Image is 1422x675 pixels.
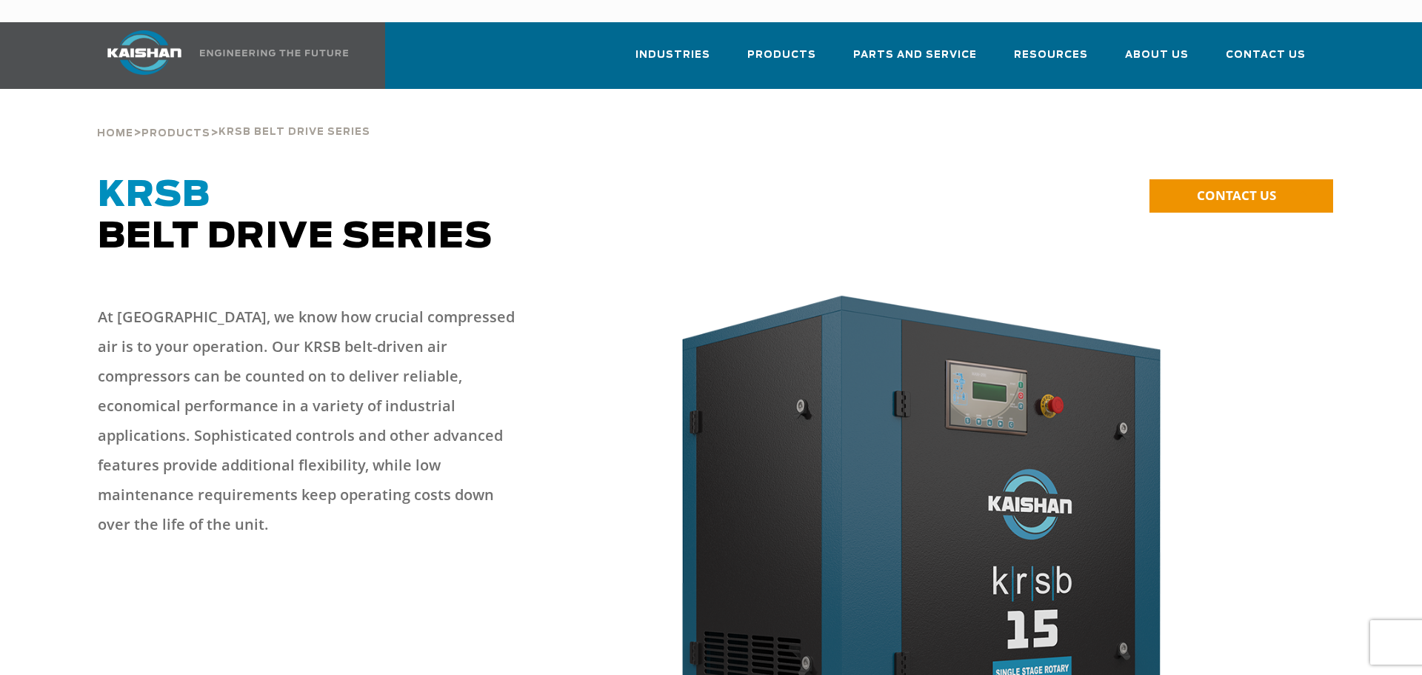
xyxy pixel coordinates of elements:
a: Products [141,126,210,139]
a: Products [747,36,816,86]
img: Engineering the future [200,50,348,56]
span: CONTACT US [1197,187,1276,204]
a: CONTACT US [1149,179,1333,213]
span: Industries [635,47,710,64]
a: Kaishan USA [89,22,351,89]
span: Products [141,129,210,139]
img: kaishan logo [89,30,200,75]
a: Parts and Service [853,36,977,86]
a: About Us [1125,36,1189,86]
span: Contact Us [1226,47,1306,64]
span: krsb belt drive series [218,127,370,137]
div: > > [97,89,370,145]
a: Home [97,126,133,139]
a: Industries [635,36,710,86]
span: Resources [1014,47,1088,64]
span: Belt Drive Series [98,178,493,255]
p: At [GEOGRAPHIC_DATA], we know how crucial compressed air is to your operation. Our KRSB belt-driv... [98,302,527,539]
span: Products [747,47,816,64]
span: About Us [1125,47,1189,64]
span: Home [97,129,133,139]
a: Resources [1014,36,1088,86]
span: KRSB [98,178,210,213]
span: Parts and Service [853,47,977,64]
a: Contact Us [1226,36,1306,86]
